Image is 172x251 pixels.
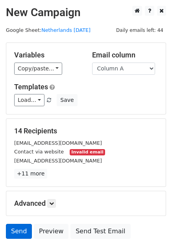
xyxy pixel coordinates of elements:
a: Daily emails left: 44 [113,27,166,33]
span: Daily emails left: 44 [113,26,166,35]
small: Contact via website [14,149,64,155]
small: Invalid email [70,149,105,156]
small: [EMAIL_ADDRESS][DOMAIN_NAME] [14,140,102,146]
a: +11 more [14,169,47,179]
h5: Email column [92,51,158,59]
h5: Advanced [14,199,158,208]
h5: Variables [14,51,80,59]
h5: 14 Recipients [14,127,158,135]
iframe: Chat Widget [133,213,172,251]
small: Google Sheet: [6,27,91,33]
a: Preview [34,224,68,239]
a: Load... [14,94,44,106]
a: Netherlands [DATE] [41,27,91,33]
a: Templates [14,83,48,91]
a: Send Test Email [70,224,130,239]
a: Send [6,224,32,239]
small: [EMAIL_ADDRESS][DOMAIN_NAME] [14,158,102,164]
a: Copy/paste... [14,63,62,75]
h2: New Campaign [6,6,166,19]
button: Save [57,94,77,106]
